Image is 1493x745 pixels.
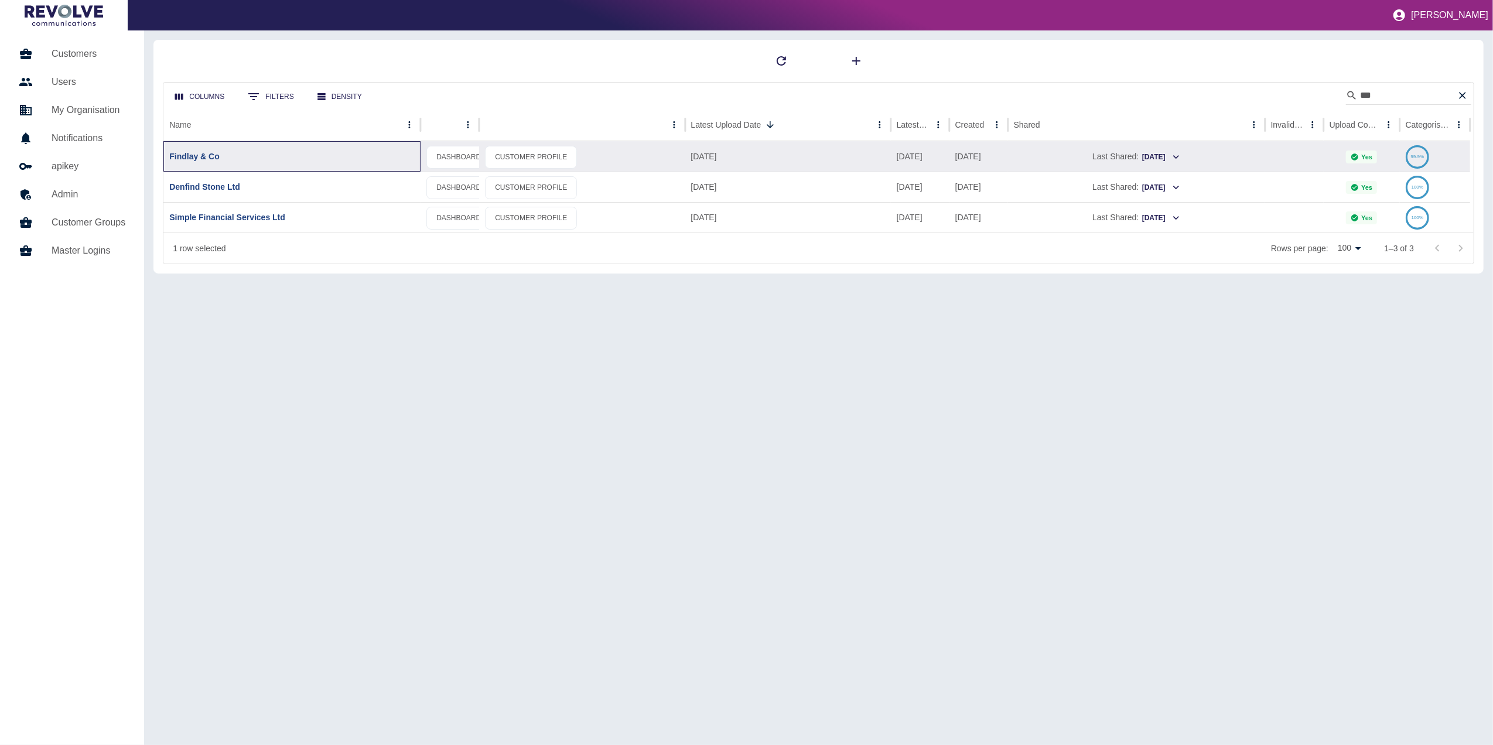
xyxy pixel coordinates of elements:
button: Shared column menu [1246,117,1262,133]
a: Admin [9,180,135,209]
div: Last Shared: [1014,142,1259,172]
div: 25 Aug 2025 [685,172,891,202]
a: Findlay & Co [169,152,220,161]
a: Customer Groups [9,209,135,237]
a: DASHBOARD [426,207,491,230]
button: Sort [762,117,778,133]
div: Categorised [1406,120,1450,129]
div: Search [1346,86,1471,107]
div: Last Shared: [1014,172,1259,202]
h5: Admin [52,187,125,201]
div: 12 Aug 2025 [891,202,949,233]
a: Users [9,68,135,96]
button: Density [308,86,371,108]
a: Simple Financial Services Ltd [169,213,285,222]
a: DASHBOARD [426,176,491,199]
p: Rows per page: [1271,242,1328,254]
h5: Master Logins [52,244,125,258]
button: Upload Complete column menu [1381,117,1397,133]
div: Invalid Creds [1271,120,1303,129]
a: CUSTOMER PROFILE [485,176,577,199]
div: Shared [1014,120,1040,129]
div: 15 Aug 2025 [685,202,891,233]
button: Categorised column menu [1451,117,1467,133]
button: Invalid Creds column menu [1304,117,1321,133]
a: My Organisation [9,96,135,124]
a: DASHBOARD [426,146,491,169]
p: Yes [1361,184,1372,191]
a: apikey [9,152,135,180]
div: Latest Upload Date [691,120,761,129]
h5: Customer Groups [52,216,125,230]
a: Notifications [9,124,135,152]
div: 20 Aug 2025 [891,172,949,202]
div: 04 Jul 2023 [949,172,1008,202]
p: Yes [1361,153,1372,160]
button: Latest Usage column menu [930,117,947,133]
div: Latest Usage [897,120,929,129]
div: 04 Jul 2023 [949,141,1008,172]
text: 99.9% [1410,154,1424,159]
div: Name [169,120,191,129]
a: Customers [9,40,135,68]
a: CUSTOMER PROFILE [485,207,577,230]
h5: Users [52,75,125,89]
button: Clear [1454,87,1471,104]
text: 100% [1412,184,1423,190]
button: Created column menu [989,117,1005,133]
button: column menu [460,117,476,133]
div: 100 [1333,240,1365,257]
button: [DATE] [1141,209,1180,227]
div: Last Shared: [1014,203,1259,233]
p: [PERSON_NAME] [1411,10,1488,20]
div: 04 Jul 2023 [949,202,1008,233]
h5: Notifications [52,131,125,145]
div: Created [955,120,985,129]
a: CUSTOMER PROFILE [485,146,577,169]
button: [DATE] [1141,148,1180,166]
a: Denfind Stone Ltd [169,182,240,192]
div: 1 row selected [173,242,226,254]
button: column menu [666,117,682,133]
h5: apikey [52,159,125,173]
button: [PERSON_NAME] [1388,4,1493,27]
div: 26 Aug 2025 [685,141,891,172]
div: Upload Complete [1330,120,1379,129]
button: Latest Upload Date column menu [872,117,888,133]
button: Name column menu [401,117,418,133]
a: Master Logins [9,237,135,265]
p: 1–3 of 3 [1384,242,1414,254]
div: 25 Aug 2025 [891,141,949,172]
button: [DATE] [1141,179,1180,197]
p: Yes [1361,214,1372,221]
text: 100% [1412,215,1423,220]
button: Select columns [166,86,234,108]
img: Logo [25,5,103,26]
button: Show filters [238,85,303,108]
h5: Customers [52,47,125,61]
h5: My Organisation [52,103,125,117]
